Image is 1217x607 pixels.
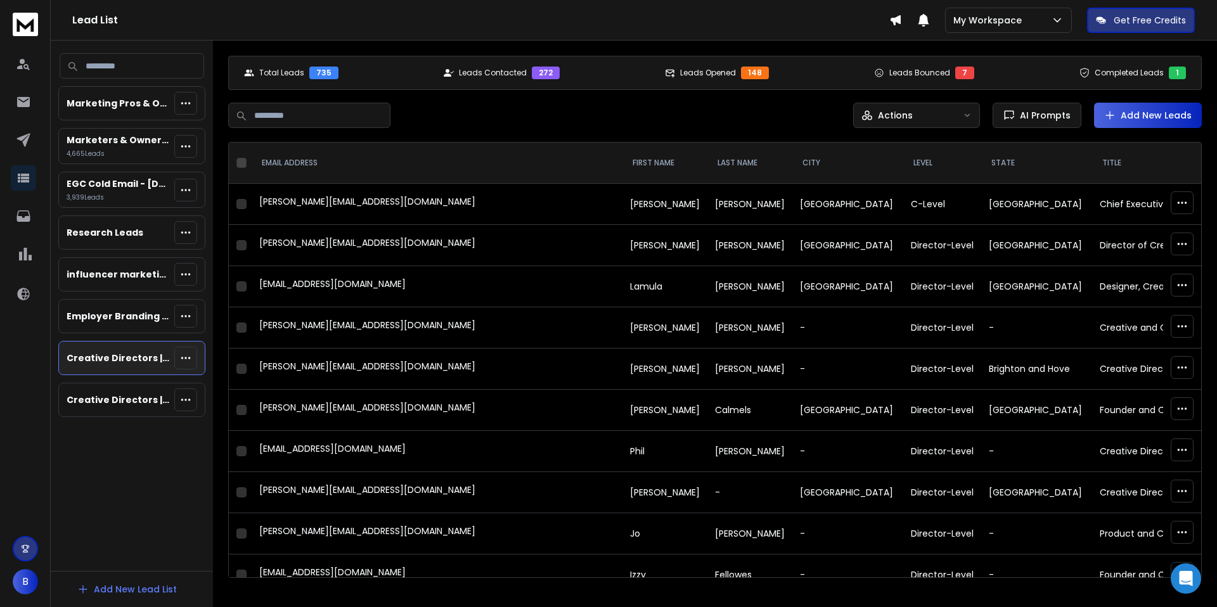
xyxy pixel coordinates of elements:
img: logo [13,13,38,36]
th: city [792,143,903,184]
td: C-Level [903,184,981,225]
div: 735 [309,67,338,79]
td: - [707,472,792,513]
td: [PERSON_NAME] [707,431,792,472]
div: [PERSON_NAME][EMAIL_ADDRESS][DOMAIN_NAME] [259,525,615,542]
td: [PERSON_NAME] [707,348,792,390]
td: [PERSON_NAME] [707,513,792,554]
span: AI Prompts [1015,109,1071,122]
div: 148 [741,67,769,79]
p: Marketers & Owners | Retail & Restaurants | 20-100 EE [67,134,169,146]
button: AI Prompts [993,103,1081,128]
button: B [13,569,38,594]
td: [PERSON_NAME] [707,184,792,225]
td: - [792,554,903,596]
div: [PERSON_NAME][EMAIL_ADDRESS][DOMAIN_NAME] [259,236,615,254]
p: 4,665 Lead s [67,149,169,158]
td: Director-Level [903,266,981,307]
p: Employer Branding professionals in [GEOGRAPHIC_DATA], [GEOGRAPHIC_DATA], [GEOGRAPHIC_DATA] & [GEO... [67,310,169,323]
td: [PERSON_NAME] [622,348,707,390]
td: [PERSON_NAME] [622,184,707,225]
button: Get Free Credits [1087,8,1195,33]
td: Designer, Creative Director [1092,266,1203,307]
td: [GEOGRAPHIC_DATA] [792,225,903,266]
th: LAST NAME [707,143,792,184]
td: Lamula [622,266,707,307]
div: Open Intercom Messenger [1171,563,1201,594]
div: [PERSON_NAME][EMAIL_ADDRESS][DOMAIN_NAME] [259,360,615,378]
p: Creative Directors | Retail | [GEOGRAPHIC_DATA] [67,393,169,406]
p: Leads Contacted [459,68,527,78]
td: Jo [622,513,707,554]
td: [PERSON_NAME] [622,225,707,266]
p: 3,939 Lead s [67,193,169,202]
td: Brighton and Hove [981,348,1092,390]
td: Calmels [707,390,792,431]
p: Actions [878,109,913,122]
td: Phil [622,431,707,472]
td: - [981,513,1092,554]
p: Total Leads [259,68,304,78]
p: Get Free Credits [1114,14,1186,27]
p: My Workspace [953,14,1027,27]
p: Leads Bounced [889,68,950,78]
th: FIRST NAME [622,143,707,184]
td: Director-Level [903,225,981,266]
div: 7 [955,67,974,79]
td: Creative Director [1092,472,1203,513]
td: [GEOGRAPHIC_DATA] [792,390,903,431]
td: Director-Level [903,431,981,472]
td: Director-Level [903,472,981,513]
div: 272 [532,67,560,79]
td: - [981,554,1092,596]
div: [PERSON_NAME][EMAIL_ADDRESS][DOMAIN_NAME] [259,319,615,336]
td: [GEOGRAPHIC_DATA] [792,266,903,307]
td: [GEOGRAPHIC_DATA] [792,472,903,513]
td: [GEOGRAPHIC_DATA] [981,266,1092,307]
td: Director-Level [903,307,981,348]
div: [EMAIL_ADDRESS][DOMAIN_NAME] [259,566,615,584]
p: Leads Opened [680,68,736,78]
td: [GEOGRAPHIC_DATA] [981,472,1092,513]
p: influencer marketing professionals in [GEOGRAPHIC_DATA], [GEOGRAPHIC_DATA], [GEOGRAPHIC_DATA] & [... [67,268,169,281]
th: EMAIL ADDRESS [252,143,622,184]
td: - [792,513,903,554]
div: 1 [1169,67,1186,79]
p: Research Leads [67,226,143,239]
button: Add New Lead List [67,577,187,602]
td: [PERSON_NAME] [622,390,707,431]
td: Creative Director [1092,431,1203,472]
td: Izzy [622,554,707,596]
td: [PERSON_NAME] [707,225,792,266]
td: [GEOGRAPHIC_DATA] [981,184,1092,225]
td: Founder and Creative Director [1092,390,1203,431]
div: [PERSON_NAME][EMAIL_ADDRESS][DOMAIN_NAME] [259,195,615,213]
th: level [903,143,981,184]
td: [GEOGRAPHIC_DATA] [981,390,1092,431]
th: state [981,143,1092,184]
td: - [981,307,1092,348]
td: Fellowes [707,554,792,596]
td: - [792,307,903,348]
h1: Lead List [72,13,889,28]
td: [GEOGRAPHIC_DATA] [981,225,1092,266]
td: Creative and Commercial Director [1092,307,1203,348]
p: Completed Leads [1095,68,1164,78]
td: Director-Level [903,348,981,390]
td: - [981,431,1092,472]
td: [PERSON_NAME] [622,307,707,348]
td: Director-Level [903,554,981,596]
p: Creative Directors | Retail | [GEOGRAPHIC_DATA] [67,352,169,364]
td: [GEOGRAPHIC_DATA] [792,184,903,225]
td: Director-Level [903,513,981,554]
button: Add New Leads [1094,103,1202,128]
td: [PERSON_NAME] [707,266,792,307]
td: Product and Creative Director [1092,513,1203,554]
td: Director of Creative Marketing [1092,225,1203,266]
td: Chief Executive Officer and Creative Director [1092,184,1203,225]
td: - [792,431,903,472]
td: Creative Director [1092,348,1203,390]
td: Founder and Creative Director [1092,554,1203,596]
